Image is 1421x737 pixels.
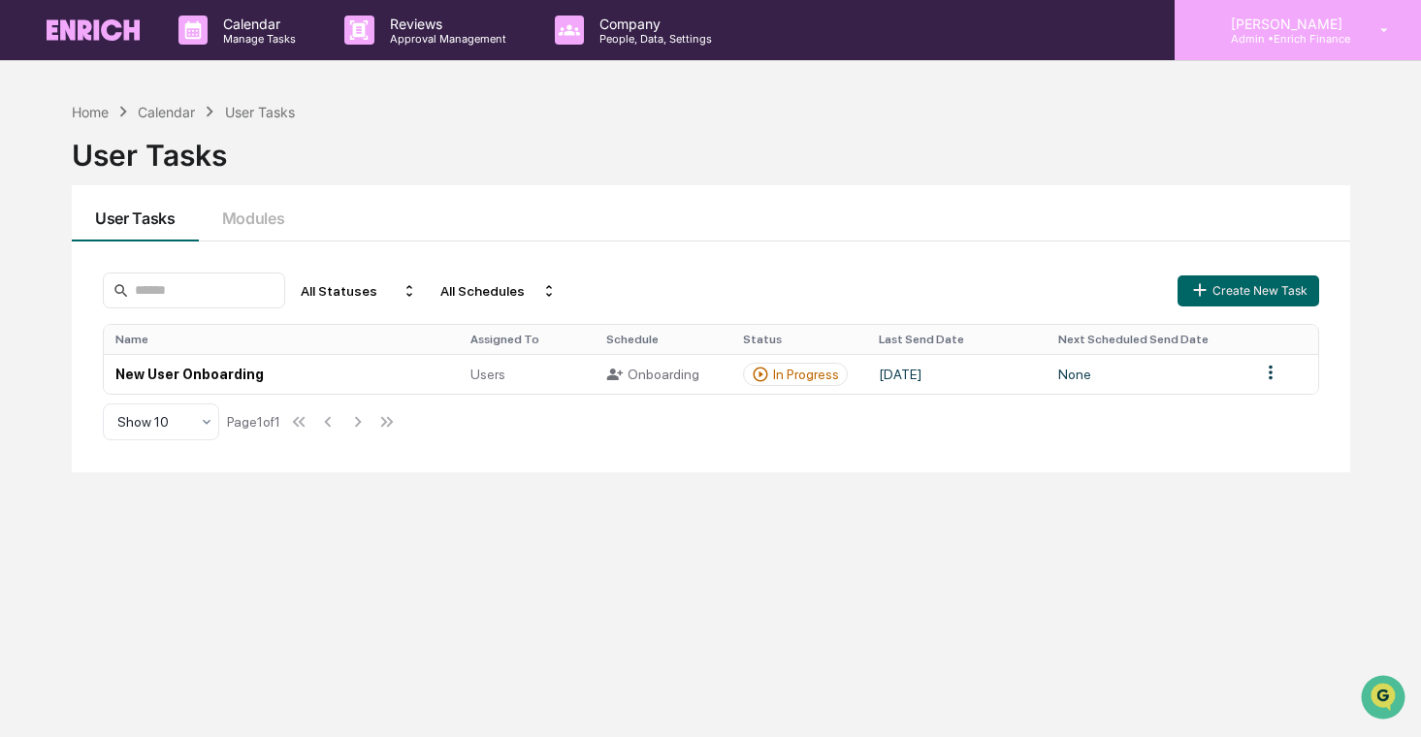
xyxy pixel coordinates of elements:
[141,399,156,414] div: 🗄️
[1047,354,1248,394] td: None
[172,316,211,332] span: [DATE]
[172,264,226,279] span: 12:22 PM
[161,316,168,332] span: •
[374,32,516,46] p: Approval Management
[104,325,459,354] th: Name
[104,354,459,394] td: New User Onboarding
[595,325,730,354] th: Schedule
[60,264,157,279] span: [PERSON_NAME]
[374,16,516,32] p: Reviews
[19,245,50,276] img: Cece Ferraez
[1215,32,1352,46] p: Admin • Enrich Finance
[87,168,267,183] div: We're available if you need us!
[193,481,235,496] span: Pylon
[199,185,308,241] button: Modules
[584,32,722,46] p: People, Data, Settings
[225,104,295,120] div: User Tasks
[19,41,353,72] p: How can we help?
[19,148,54,183] img: 1746055101610-c473b297-6a78-478c-a979-82029cc54cd1
[293,275,425,306] div: All Statuses
[19,399,35,414] div: 🖐️
[137,480,235,496] a: Powered byPylon
[1047,325,1248,354] th: Next Scheduled Send Date
[1178,275,1319,306] button: Create New Task
[39,397,125,416] span: Preclearance
[160,397,241,416] span: Attestations
[12,389,133,424] a: 🖐️Preclearance
[72,104,109,120] div: Home
[19,298,50,329] img: Cece Ferraez
[459,325,595,354] th: Assigned To
[72,122,1351,173] div: User Tasks
[867,325,1047,354] th: Last Send Date
[731,325,867,354] th: Status
[208,32,306,46] p: Manage Tasks
[301,211,353,235] button: See all
[60,316,157,332] span: [PERSON_NAME]
[161,264,168,279] span: •
[72,185,199,241] button: User Tasks
[47,19,140,41] img: logo
[433,275,565,306] div: All Schedules
[39,433,122,453] span: Data Lookup
[138,104,195,120] div: Calendar
[606,366,719,383] div: Onboarding
[584,16,722,32] p: Company
[208,16,306,32] p: Calendar
[1215,16,1352,32] p: [PERSON_NAME]
[133,389,248,424] a: 🗄️Attestations
[19,215,130,231] div: Past conversations
[87,148,318,168] div: Start new chat
[19,435,35,451] div: 🔎
[12,426,130,461] a: 🔎Data Lookup
[773,367,839,382] div: In Progress
[1359,673,1411,725] iframe: Open customer support
[227,414,280,430] div: Page 1 of 1
[867,354,1047,394] td: [DATE]
[41,148,76,183] img: 1751574470498-79e402a7-3db9-40a0-906f-966fe37d0ed6
[330,154,353,177] button: Start new chat
[470,367,505,382] span: Users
